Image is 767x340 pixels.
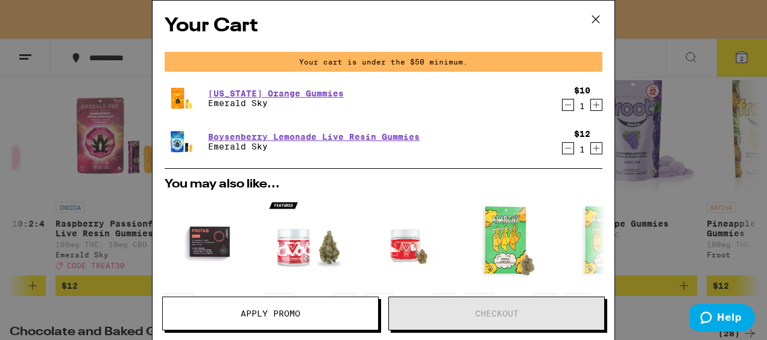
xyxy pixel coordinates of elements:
img: Ember Valley - Zerealz - 3.5g [365,197,455,287]
button: Increment [590,99,602,111]
iframe: Opens a widget where you can find more information [690,304,755,334]
h2: Your Cart [165,13,602,40]
button: Checkout [388,297,605,330]
p: 3.5g [534,293,555,304]
p: 3.5g [333,293,355,304]
button: Decrement [562,142,574,154]
div: $12 [574,129,590,139]
div: 1 [574,101,590,111]
span: Apply Promo [241,309,300,318]
a: [US_STATE] Orange Gummies [208,89,344,98]
img: Emerald Sky - Boysenberry Lemonade Live Resin Gummies [165,125,198,159]
p: INDICA [465,293,494,304]
button: Decrement [562,99,574,111]
p: Emerald Sky [208,142,420,151]
p: HYBRID [365,293,394,304]
p: 3.5g [434,293,455,304]
p: INDICA [565,293,594,304]
button: Increment [590,142,602,154]
img: Anarchy - Banana OG - 3.5g [465,197,555,287]
span: Checkout [475,309,519,318]
img: Anarchy - Permanent Marker - 3.5g [565,197,655,287]
div: Your cart is under the $50 minimum. [165,52,602,72]
button: Apply Promo [162,297,379,330]
img: Emerald Sky - California Orange Gummies [165,81,198,115]
img: LEVEL - ProTab: Sativa - 25mg [165,197,255,287]
p: Emerald Sky [208,98,344,108]
div: 1 [574,145,590,154]
h2: You may also like... [165,178,602,190]
p: INDICA [265,293,294,304]
img: Ember Valley - Melted Strawberries - 3.5g [265,197,355,287]
div: $10 [574,86,590,95]
a: Boysenberry Lemonade Live Resin Gummies [208,132,420,142]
